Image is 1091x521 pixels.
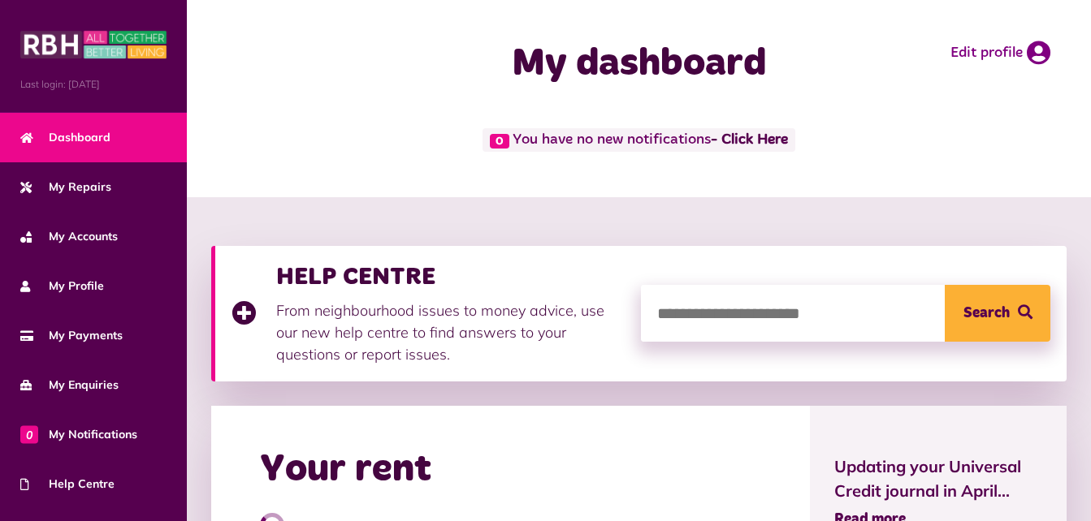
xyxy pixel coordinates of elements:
span: You have no new notifications [483,128,795,152]
h2: Your rent [260,446,431,493]
img: MyRBH [20,28,167,61]
a: Edit profile [950,41,1050,65]
h3: HELP CENTRE [276,262,625,291]
span: Last login: [DATE] [20,77,167,92]
span: Updating your Universal Credit journal in April... [834,454,1042,503]
span: 0 [20,425,38,443]
span: Search [963,285,1010,342]
button: Search [945,285,1050,342]
a: - Click Here [711,133,788,148]
span: My Payments [20,327,123,344]
span: 0 [490,134,509,149]
span: My Repairs [20,179,111,196]
span: Dashboard [20,129,110,146]
p: From neighbourhood issues to money advice, use our new help centre to find answers to your questi... [276,299,625,365]
span: My Notifications [20,426,137,443]
span: My Profile [20,278,104,295]
span: My Accounts [20,228,118,245]
h1: My dashboard [429,41,849,88]
span: My Enquiries [20,377,119,394]
span: Help Centre [20,476,115,493]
